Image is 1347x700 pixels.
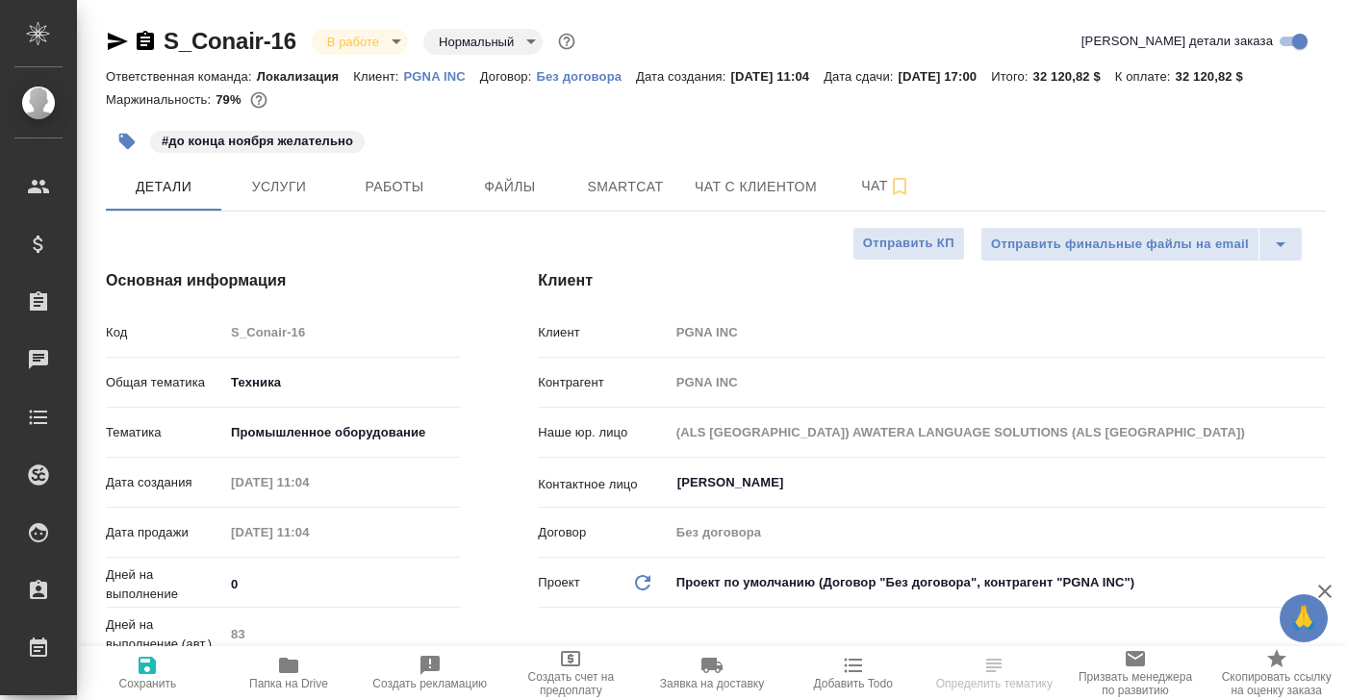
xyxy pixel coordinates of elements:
div: В работе [312,29,408,55]
input: Пустое поле [224,468,393,496]
div: Техника [224,366,461,399]
div: Проект по умолчанию (Договор "Без договора", контрагент "PGNA INC") [670,566,1326,599]
span: Добавить Todo [813,677,892,690]
input: ✎ Введи что-нибудь [224,570,461,598]
span: Чат с клиентом [695,175,817,199]
button: Отправить КП [852,227,965,261]
span: Отправить КП [863,233,954,255]
button: Скопировать ссылку [134,30,157,53]
p: Без договора [536,69,636,84]
p: Локализация [257,69,354,84]
p: Код [106,323,224,342]
span: Скопировать ссылку на оценку заказа [1217,670,1335,697]
p: Проект [538,573,580,592]
button: Скопировать ссылку на оценку заказа [1206,646,1347,700]
div: В работе [423,29,543,55]
span: Создать счет на предоплату [512,670,630,697]
p: [DATE] 11:04 [731,69,825,84]
input: Пустое поле [670,318,1326,346]
input: Пустое поле [224,518,393,546]
div: split button [980,227,1303,262]
span: Детали [117,175,210,199]
p: Наше юр. лицо [538,423,669,442]
input: Пустое поле [670,518,1326,546]
span: Заявка на доставку [660,677,764,690]
p: К оплате: [1115,69,1176,84]
span: Чат [840,174,932,198]
span: 🙏 [1287,598,1320,638]
button: 341628.30 RUB; 2380.00 USD; [246,87,271,112]
button: Доп статусы указывают на важность/срочность заказа [554,29,579,54]
a: S_Conair-16 [164,28,296,54]
button: Скопировать ссылку для ЯМессенджера [106,30,129,53]
input: Пустое поле [670,418,1326,446]
p: 79% [216,92,245,107]
input: Пустое поле [224,318,461,346]
p: Дата сдачи: [824,69,898,84]
span: Услуги [233,175,325,199]
p: Контрагент [538,373,669,392]
span: [PERSON_NAME] детали заказа [1081,32,1273,51]
p: Дата создания: [636,69,730,84]
p: Дней на выполнение [106,565,224,604]
p: Итого: [991,69,1032,84]
p: Контактное лицо [538,475,669,494]
p: Тематика [106,423,224,442]
button: Создать счет на предоплату [500,646,642,700]
span: до конца ноября желательно [148,132,367,148]
p: Маржинальность: [106,92,216,107]
input: Пустое поле [224,620,461,648]
span: Определить тематику [936,677,1053,690]
span: Создать рекламацию [372,677,487,690]
button: Папка на Drive [218,646,360,700]
p: Дней на выполнение (авт.) [106,615,224,654]
p: 32 120,82 $ [1033,69,1115,84]
span: Файлы [464,175,556,199]
button: Open [1315,481,1319,485]
button: Заявка на доставку [642,646,783,700]
button: В работе [321,34,385,50]
span: Работы [348,175,441,199]
a: PGNA INC [404,67,480,84]
p: 32 120,82 $ [1176,69,1258,84]
span: Папка на Drive [249,677,328,690]
p: #до конца ноября желательно [162,132,353,151]
span: Отправить финальные файлы на email [991,234,1249,256]
button: Нормальный [433,34,520,50]
p: Общая тематика [106,373,224,392]
p: Договор: [480,69,537,84]
button: Определить тематику [924,646,1065,700]
span: Smartcat [579,175,672,199]
svg: Подписаться [888,175,911,198]
h4: Клиент [538,269,1326,292]
p: Договор [538,523,669,542]
button: Создать рекламацию [359,646,500,700]
button: Добавить тэг [106,120,148,162]
button: Отправить финальные файлы на email [980,227,1259,262]
button: Сохранить [77,646,218,700]
button: Добавить Todo [782,646,924,700]
p: Клиент: [353,69,403,84]
span: Сохранить [119,677,177,690]
button: Призвать менеджера по развитию [1065,646,1207,700]
div: Промышленное оборудование [224,416,461,449]
p: Дата продажи [106,523,224,542]
p: [DATE] 17:00 [899,69,992,84]
input: Пустое поле [670,368,1326,396]
p: Дата создания [106,473,224,492]
a: Без договора [536,67,636,84]
h4: Основная информация [106,269,461,292]
p: Клиент [538,323,669,342]
button: 🙏 [1280,594,1328,642]
p: Ответственная команда: [106,69,257,84]
span: Призвать менеджера по развитию [1077,670,1195,697]
p: PGNA INC [404,69,480,84]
